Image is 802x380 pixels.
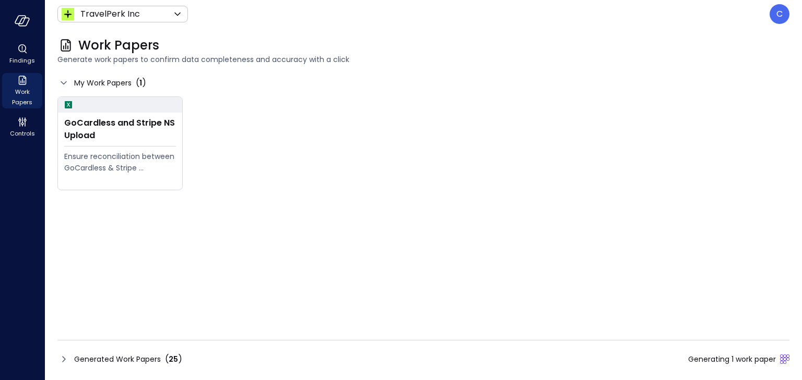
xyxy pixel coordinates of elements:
span: 1 [139,78,142,88]
div: Carina [770,4,789,24]
span: Findings [9,55,35,66]
span: 25 [169,354,178,364]
div: Work Papers [2,73,42,108]
p: TravelPerk Inc [80,8,140,20]
span: Work Papers [6,87,38,107]
span: Work Papers [78,37,159,54]
span: My Work Papers [74,77,132,89]
div: ( ) [136,77,146,89]
div: Ensure reconciliation between GoCardless & Stripe transactions to NetSuite [64,151,176,174]
p: C [776,8,783,20]
span: Generating 1 work paper [688,353,776,365]
span: Generate work papers to confirm data completeness and accuracy with a click [57,54,789,65]
div: Sliding puzzle loader [780,354,789,364]
span: Controls [10,128,35,139]
span: Generated Work Papers [74,353,161,365]
div: Findings [2,42,42,67]
div: Controls [2,115,42,140]
div: GoCardless and Stripe NS Upload [64,117,176,142]
img: Icon [62,8,74,20]
div: ( ) [165,353,182,365]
